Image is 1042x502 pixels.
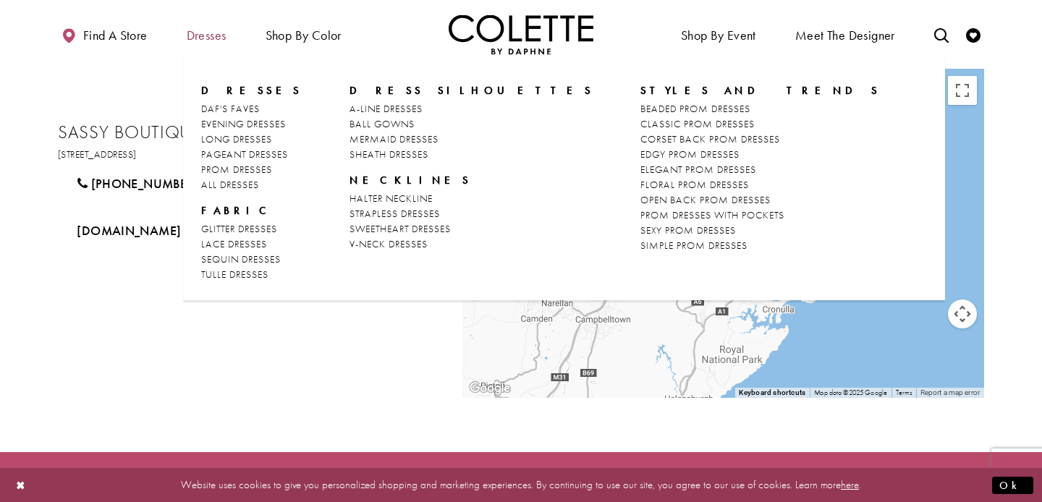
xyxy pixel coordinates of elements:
[640,101,880,116] a: BEADED PROM DRESSES
[350,191,593,206] a: HALTER NECKLINE
[640,208,784,221] span: PROM DRESSES WITH POCKETS
[920,388,980,396] a: Report a map error
[792,14,899,54] a: Meet the designer
[640,132,780,145] span: CORSET BACK PROM DRESSES
[201,132,302,147] a: LONG DRESSES
[350,117,415,130] span: BALL GOWNS
[350,237,593,252] a: V-NECK DRESSES
[948,299,977,328] button: Map camera controls
[640,117,755,130] span: CLASSIC PROM DRESSES
[896,388,912,397] a: Terms
[931,14,952,54] a: Toggle search
[58,166,218,202] a: [PHONE_NUMBER]
[677,14,760,54] span: Shop By Event
[350,221,593,237] a: SWEETHEART DRESSES
[466,379,514,398] img: Google
[201,163,272,176] span: PROM DRESSES
[350,237,428,250] span: V-NECK DRESSES
[841,477,859,492] a: here
[350,147,593,162] a: SHEATH DRESSES
[83,28,148,43] span: Find a store
[640,192,880,208] a: OPEN BACK PROM DRESSES
[640,239,747,252] span: SIMPLE PROM DRESSES
[262,14,345,54] span: Shop by color
[640,238,880,253] a: SIMPLE PROM DRESSES
[201,237,302,252] a: LACE DRESSES
[201,203,274,218] span: FABRIC
[201,117,286,130] span: EVENING DRESSES
[350,101,593,116] a: A-LINE DRESSES
[201,252,302,267] a: SEQUIN DRESSES
[201,178,259,191] span: ALL DRESSES
[640,148,740,161] span: EDGY PROM DRESSES
[350,132,439,145] span: MERMAID DRESSES
[58,148,137,161] span: [STREET_ADDRESS]
[640,177,880,192] a: FLORAL PROM DRESSES
[77,222,181,239] span: [DOMAIN_NAME]
[350,83,593,98] span: DRESS SILHOUETTES
[640,224,736,237] span: SEXY PROM DRESSES
[739,388,805,398] button: Keyboard shortcuts
[962,14,984,54] a: Check Wishlist
[201,203,302,218] span: FABRIC
[91,175,199,192] span: [PHONE_NUMBER]
[58,122,434,143] h2: Sassy Boutique
[350,222,451,235] span: SWEETHEART DRESSES
[266,28,342,43] span: Shop by color
[201,162,302,177] a: PROM DRESSES
[58,14,151,54] a: Find a store
[201,147,302,162] a: PAGEANT DRESSES
[640,83,880,98] span: STYLES AND TRENDS
[350,132,593,147] a: MERMAID DRESSES
[9,472,33,498] button: Close Dialog
[948,76,977,105] button: Toggle fullscreen view
[640,147,880,162] a: EDGY PROM DRESSES
[992,476,1033,494] button: Submit Dialog
[201,221,302,237] a: GLITTER DRESSES
[449,14,593,54] img: Colette by Daphne
[201,102,260,115] span: DAF'S FAVES
[58,213,200,249] a: Opens in new tab
[640,223,880,238] a: SEXY PROM DRESSES
[58,148,137,161] a: Opens in new tab
[466,379,514,398] a: Click to see this area on Google Maps
[201,222,277,235] span: GLITTER DRESSES
[350,173,593,187] span: NECKLINES
[640,162,880,177] a: ELEGANT PROM DRESSES
[201,101,302,116] a: DAF'S FAVES
[201,148,288,161] span: PAGEANT DRESSES
[350,173,471,187] span: NECKLINES
[795,28,895,43] span: Meet the designer
[201,132,272,145] span: LONG DRESSES
[681,28,756,43] span: Shop By Event
[350,116,593,132] a: BALL GOWNS
[201,83,302,98] span: Dresses
[201,268,268,281] span: TULLE DRESSES
[640,132,880,147] a: CORSET BACK PROM DRESSES
[640,116,880,132] a: CLASSIC PROM DRESSES
[640,102,750,115] span: BEADED PROM DRESSES
[201,252,281,265] span: SEQUIN DRESSES
[640,193,771,206] span: OPEN BACK PROM DRESSES
[104,475,938,495] p: Website uses cookies to give you personalized shopping and marketing experiences. By continuing t...
[201,267,302,282] a: TULLE DRESSES
[201,177,302,192] a: ALL DRESSES
[449,14,593,54] a: Visit Home Page
[183,14,230,54] span: Dresses
[350,192,433,205] span: HALTER NECKLINE
[640,208,880,223] a: PROM DRESSES WITH POCKETS
[350,207,440,220] span: STRAPLESS DRESSES
[187,28,226,43] span: Dresses
[350,102,423,115] span: A-LINE DRESSES
[350,148,428,161] span: SHEATH DRESSES
[640,163,756,176] span: ELEGANT PROM DRESSES
[201,116,302,132] a: EVENING DRESSES
[640,178,749,191] span: FLORAL PROM DRESSES
[201,237,267,250] span: LACE DRESSES
[350,206,593,221] a: STRAPLESS DRESSES
[814,388,887,397] span: Map data ©2025 Google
